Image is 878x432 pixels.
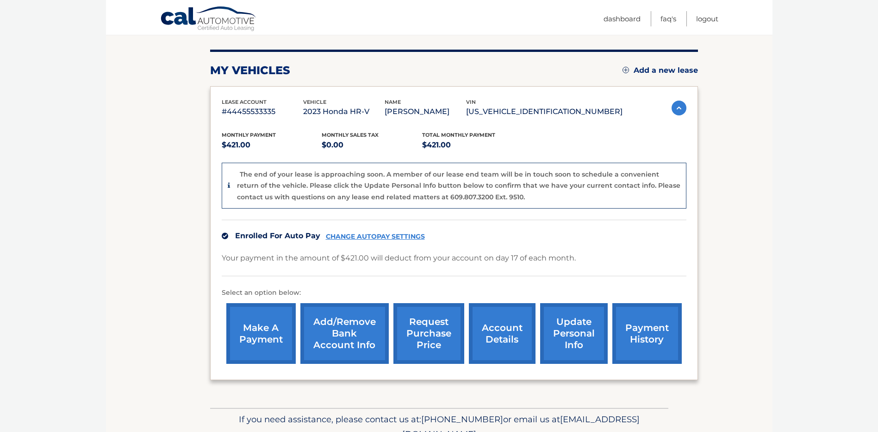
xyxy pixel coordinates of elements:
[421,414,503,425] span: [PHONE_NUMBER]
[540,303,608,364] a: update personal info
[322,132,379,138] span: Monthly sales Tax
[422,139,523,152] p: $421.00
[300,303,389,364] a: Add/Remove bank account info
[303,99,326,105] span: vehicle
[393,303,464,364] a: request purchase price
[326,233,425,241] a: CHANGE AUTOPAY SETTINGS
[222,139,322,152] p: $421.00
[660,11,676,26] a: FAQ's
[385,105,466,118] p: [PERSON_NAME]
[222,252,576,265] p: Your payment in the amount of $421.00 will deduct from your account on day 17 of each month.
[466,105,623,118] p: [US_VEHICLE_IDENTIFICATION_NUMBER]
[210,64,290,77] h2: my vehicles
[303,105,385,118] p: 2023 Honda HR-V
[422,132,495,138] span: Total Monthly Payment
[696,11,718,26] a: Logout
[222,287,686,299] p: Select an option below:
[623,66,698,75] a: Add a new lease
[672,101,686,115] img: accordion-active.svg
[235,231,320,240] span: Enrolled For Auto Pay
[222,132,276,138] span: Monthly Payment
[469,303,536,364] a: account details
[226,303,296,364] a: make a payment
[222,105,303,118] p: #44455533335
[222,99,267,105] span: lease account
[466,99,476,105] span: vin
[623,67,629,73] img: add.svg
[322,139,422,152] p: $0.00
[160,6,257,33] a: Cal Automotive
[612,303,682,364] a: payment history
[222,233,228,239] img: check.svg
[604,11,641,26] a: Dashboard
[237,170,680,201] p: The end of your lease is approaching soon. A member of our lease end team will be in touch soon t...
[385,99,401,105] span: name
